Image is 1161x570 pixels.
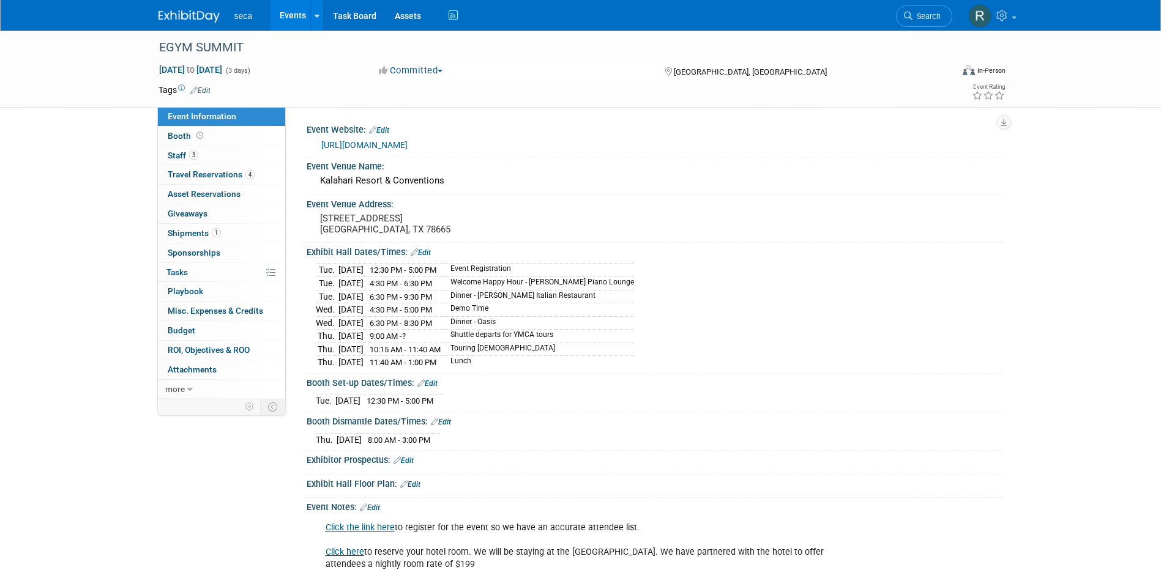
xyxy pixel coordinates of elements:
[400,480,420,489] a: Edit
[234,11,253,21] span: seca
[168,169,255,179] span: Travel Reservations
[338,316,364,330] td: [DATE]
[443,264,634,277] td: Event Registration
[307,475,1003,490] div: Exhibit Hall Floor Plan:
[168,286,203,296] span: Playbook
[338,277,364,291] td: [DATE]
[158,146,285,165] a: Staff3
[335,394,360,407] td: [DATE]
[370,279,432,288] span: 4:30 PM - 6:30 PM
[968,4,991,28] img: Rachel Jordan
[158,243,285,262] a: Sponsorships
[972,84,1005,90] div: Event Rating
[168,248,220,257] span: Sponsorships
[321,140,408,150] a: [URL][DOMAIN_NAME]
[338,264,364,277] td: [DATE]
[158,224,285,243] a: Shipments1
[326,522,331,533] a: C
[190,86,211,95] a: Edit
[158,360,285,379] a: Attachments
[316,264,338,277] td: Tue.
[158,127,285,146] a: Booth
[166,267,188,277] span: Tasks
[370,319,432,328] span: 6:30 PM - 8:30 PM
[307,243,1003,259] div: Exhibit Hall Dates/Times:
[239,399,261,415] td: Personalize Event Tab Strip
[168,209,207,218] span: Giveaways
[316,394,335,407] td: Tue.
[337,433,362,446] td: [DATE]
[963,65,975,75] img: Format-Inperson.png
[316,316,338,330] td: Wed.
[168,111,236,121] span: Event Information
[165,384,185,394] span: more
[260,399,285,415] td: Toggle Event Tabs
[168,365,217,374] span: Attachments
[338,330,364,343] td: [DATE]
[316,356,338,369] td: Thu.
[307,157,1003,172] div: Event Venue Name:
[360,503,380,512] a: Edit
[674,67,827,76] span: [GEOGRAPHIC_DATA], [GEOGRAPHIC_DATA]
[880,64,1006,82] div: Event Format
[158,204,285,223] a: Giveaways
[394,456,414,465] a: Edit
[212,228,221,237] span: 1
[245,170,255,179] span: 4
[159,10,220,23] img: ExhibitDay
[168,189,241,199] span: Asset Reservations
[307,451,1003,467] div: Exhibitor Prospectus:
[417,379,438,388] a: Edit
[307,374,1003,390] div: Booth Set-up Dates/Times:
[370,292,432,302] span: 6:30 PM - 9:30 PM
[977,66,1006,75] div: In-Person
[168,150,198,160] span: Staff
[159,64,223,75] span: [DATE] [DATE]
[168,345,250,355] span: ROI, Objectives & ROO
[320,213,583,235] pre: [STREET_ADDRESS] [GEOGRAPHIC_DATA], TX 78665
[194,131,206,140] span: Booth not reserved yet
[368,435,430,445] span: 8:00 AM - 3:00 PM
[338,356,364,369] td: [DATE]
[913,12,941,21] span: Search
[326,547,364,557] a: Click here
[370,331,406,341] span: 9:00 AM -
[158,380,285,399] a: more
[168,131,206,141] span: Booth
[370,265,436,275] span: 12:30 PM - 5:00 PM
[158,282,285,301] a: Playbook
[338,290,364,303] td: [DATE]
[316,290,338,303] td: Tue.
[225,67,250,75] span: (3 days)
[316,433,337,446] td: Thu.
[158,185,285,204] a: Asset Reservations
[367,396,433,405] span: 12:30 PM - 5:00 PM
[411,248,431,257] a: Edit
[307,195,1003,210] div: Event Venue Address:
[316,171,994,190] div: Kalahari Resort & Conventions
[316,277,338,291] td: Tue.
[331,522,395,533] a: lick the link here
[443,277,634,291] td: Welcome Happy Hour - [PERSON_NAME] Piano Lounge
[307,412,1003,428] div: Booth Dismantle Dates/Times:
[402,331,406,341] span: ?
[168,228,221,238] span: Shipments
[158,165,285,184] a: Travel Reservations4
[443,316,634,330] td: Dinner - Oasis
[370,358,436,367] span: 11:40 AM - 1:00 PM
[338,303,364,317] td: [DATE]
[316,342,338,356] td: Thu.
[443,303,634,317] td: Demo Time
[369,126,389,135] a: Edit
[158,341,285,360] a: ROI, Objectives & ROO
[338,342,364,356] td: [DATE]
[189,150,198,160] span: 3
[158,321,285,340] a: Budget
[158,107,285,126] a: Event Information
[307,498,1003,514] div: Event Notes:
[443,330,634,343] td: Shuttle departs for YMCA tours
[158,263,285,282] a: Tasks
[370,305,432,314] span: 4:30 PM - 5:00 PM
[185,65,196,75] span: to
[155,37,934,59] div: EGYM SUMMIT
